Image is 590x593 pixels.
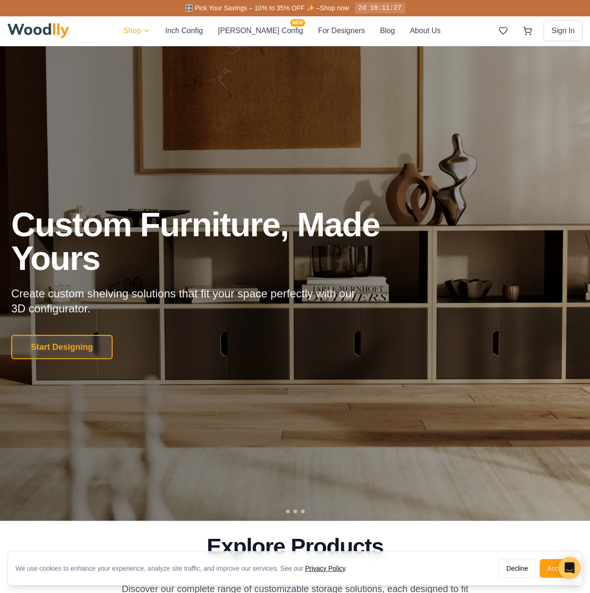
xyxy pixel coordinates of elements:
[218,25,303,37] button: [PERSON_NAME] ConfigNEW
[410,25,441,37] button: About Us
[11,208,430,275] h1: Custom Furniture, Made Yours
[540,559,575,578] button: Accept
[185,4,320,12] span: 🎛️ Pick Your Savings – 10% to 35% OFF ✨ –
[11,335,113,359] button: Start Designing
[165,25,203,37] button: Inch Config
[11,536,579,558] h2: Explore Products
[558,557,581,579] div: Open Intercom Messenger
[11,286,370,316] p: Create custom shelving solutions that fit your space perfectly with our 3D configurator.
[290,19,305,27] span: NEW
[498,559,536,578] button: Decline
[543,21,583,41] button: Sign In
[318,25,365,37] button: For Designers
[305,565,345,572] a: Privacy Policy
[380,25,395,37] button: Blog
[320,4,348,12] a: Shop now
[7,23,69,38] img: Woodlly
[15,564,355,573] div: We use cookies to enhance your experience, analyze site traffic, and improve our services. See our .
[355,2,405,14] div: 2d 10:11:27
[123,25,150,37] button: Shop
